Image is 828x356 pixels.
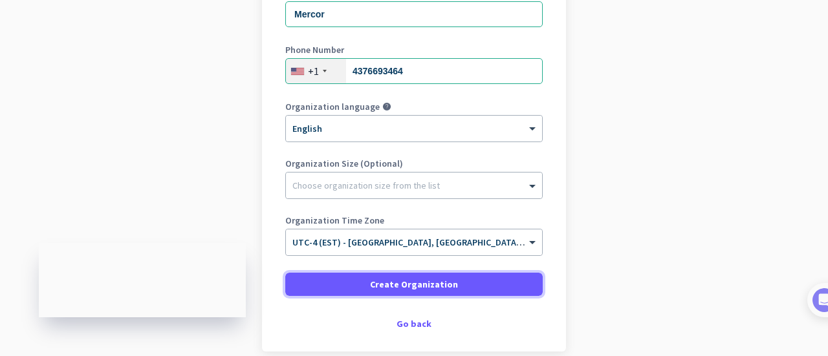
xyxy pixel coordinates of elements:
label: Phone Number [285,45,543,54]
button: Create Organization [285,273,543,296]
div: +1 [308,65,319,78]
input: What is the name of your organization? [285,1,543,27]
label: Organization Size (Optional) [285,159,543,168]
label: Organization Time Zone [285,216,543,225]
iframe: Insightful Status [39,243,246,317]
i: help [382,102,391,111]
div: Go back [285,319,543,328]
input: 201-555-0123 [285,58,543,84]
label: Organization language [285,102,380,111]
span: Create Organization [370,278,458,291]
